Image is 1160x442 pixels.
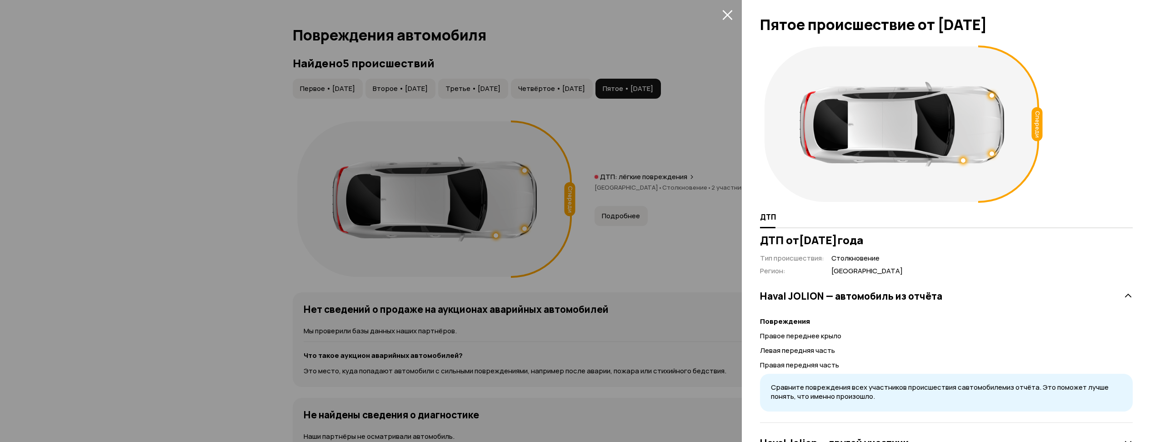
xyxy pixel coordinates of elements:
[831,266,903,276] span: [GEOGRAPHIC_DATA]
[760,360,1133,370] p: Правая передняя часть
[831,254,903,263] span: Столкновение
[760,266,785,276] span: Регион :
[720,7,735,22] button: закрыть
[760,234,1133,246] h3: ДТП от [DATE] года
[760,346,1133,356] p: Левая передняя часть
[760,316,810,326] strong: Повреждения
[771,382,1109,402] span: Сравните повреждения всех участников происшествия с автомобилем из отчёта. Это поможет лучше поня...
[760,331,1133,341] p: Правое переднее крыло
[1032,107,1043,141] div: Спереди
[760,253,824,263] span: Тип происшествия :
[760,290,942,302] h3: Haval JOLION — автомобиль из отчёта
[760,212,776,221] span: ДТП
